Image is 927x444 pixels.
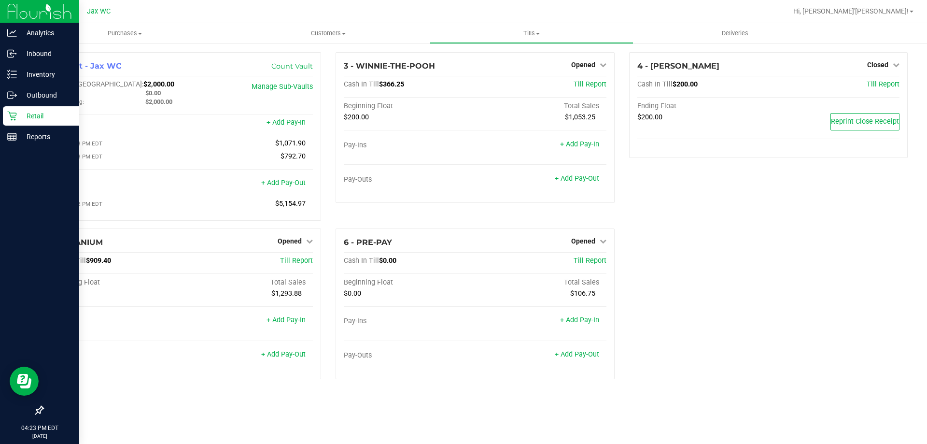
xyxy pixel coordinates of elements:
span: Cash In Till [344,80,379,88]
a: + Add Pay-Out [261,350,306,358]
p: Reports [17,131,75,143]
div: Beginning Float [344,278,475,287]
span: $2,000.00 [143,80,174,88]
div: Pay-Outs [51,180,182,188]
div: Pay-Ins [51,317,182,326]
inline-svg: Outbound [7,90,17,100]
span: Reprint Close Receipt [831,117,899,126]
div: Pay-Ins [344,141,475,150]
div: Pay-Outs [344,175,475,184]
span: Hi, [PERSON_NAME]'[PERSON_NAME]! [793,7,909,15]
span: $0.00 [379,257,396,265]
span: Opened [571,237,595,245]
a: + Add Pay-Out [261,179,306,187]
inline-svg: Inbound [7,49,17,58]
a: Customers [226,23,430,43]
p: Inventory [17,69,75,80]
span: $106.75 [570,289,595,298]
a: + Add Pay-In [267,118,306,127]
div: Pay-Outs [51,351,182,360]
span: Jax WC [87,7,111,15]
span: $200.00 [637,113,662,121]
a: + Add Pay-In [560,316,599,324]
a: Tills [430,23,633,43]
inline-svg: Retail [7,111,17,121]
p: Analytics [17,27,75,39]
a: + Add Pay-In [560,140,599,148]
span: $909.40 [86,257,111,265]
a: + Add Pay-Out [555,174,599,183]
span: Customers [227,29,429,38]
inline-svg: Reports [7,132,17,142]
p: 04:23 PM EDT [4,424,75,432]
span: 1 - Vault - Jax WC [51,61,122,71]
span: $1,071.90 [275,139,306,147]
span: $1,053.25 [565,113,595,121]
span: $0.00 [344,289,361,298]
span: $200.00 [344,113,369,121]
span: Cash In Till [637,80,673,88]
div: Pay-Outs [344,351,475,360]
div: Pay-Ins [51,119,182,128]
span: Deliveries [709,29,761,38]
inline-svg: Inventory [7,70,17,79]
a: Deliveries [633,23,837,43]
a: Purchases [23,23,226,43]
span: $1,293.88 [271,289,302,298]
inline-svg: Analytics [7,28,17,38]
p: Inbound [17,48,75,59]
span: $366.25 [379,80,404,88]
a: Till Report [867,80,899,88]
p: [DATE] [4,432,75,440]
span: 6 - PRE-PAY [344,238,392,247]
span: $5,154.97 [275,200,306,208]
span: Cash In Till [344,257,379,265]
span: Opened [571,61,595,69]
a: + Add Pay-Out [555,350,599,358]
iframe: Resource center [10,367,39,396]
span: Purchases [23,29,226,38]
span: $0.00 [145,89,161,97]
span: $792.70 [281,152,306,160]
div: Total Sales [475,102,606,111]
div: Beginning Float [51,278,182,287]
span: $200.00 [673,80,698,88]
a: Till Report [280,257,313,265]
div: Pay-Ins [344,317,475,326]
span: Cash In [GEOGRAPHIC_DATA]: [51,80,143,88]
span: 4 - [PERSON_NAME] [637,61,719,71]
a: + Add Pay-In [267,316,306,324]
span: Closed [867,61,888,69]
p: Outbound [17,89,75,101]
a: Count Vault [271,62,313,71]
a: Till Report [574,80,606,88]
p: Retail [17,110,75,122]
a: Manage Sub-Vaults [252,83,313,91]
span: 3 - WINNIE-THE-POOH [344,61,435,71]
div: Total Sales [182,278,313,287]
span: Tills [430,29,632,38]
div: Beginning Float [344,102,475,111]
a: Till Report [574,257,606,265]
div: Total Sales [475,278,606,287]
span: Opened [278,237,302,245]
button: Reprint Close Receipt [830,113,899,130]
div: Ending Float [637,102,769,111]
span: $2,000.00 [145,98,172,105]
